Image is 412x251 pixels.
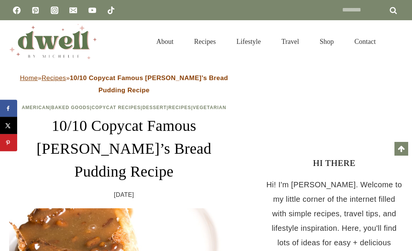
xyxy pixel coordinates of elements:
[226,28,271,55] a: Lifestyle
[168,105,191,110] a: Recipes
[309,28,344,55] a: Shop
[390,35,403,48] button: View Search Form
[184,28,226,55] a: Recipes
[70,74,228,94] strong: 10/10 Copycat Famous [PERSON_NAME]’s Bread Pudding Recipe
[146,28,184,55] a: About
[9,114,239,183] h1: 10/10 Copycat Famous [PERSON_NAME]’s Bread Pudding Recipe
[42,74,66,82] a: Recipes
[22,105,226,110] span: | | | | |
[193,105,226,110] a: Vegetarian
[51,105,90,110] a: Baked Goods
[103,3,119,18] a: TikTok
[9,24,97,59] img: DWELL by michelle
[266,156,403,170] h3: HI THERE
[28,3,43,18] a: Pinterest
[85,3,100,18] a: YouTube
[20,74,38,82] a: Home
[394,142,408,156] a: Scroll to top
[22,105,50,110] a: American
[271,28,309,55] a: Travel
[9,3,24,18] a: Facebook
[20,74,228,94] span: » »
[66,3,81,18] a: Email
[142,105,167,110] a: Dessert
[146,28,386,55] nav: Primary Navigation
[92,105,141,110] a: Copycat Recipes
[114,189,134,201] time: [DATE]
[344,28,386,55] a: Contact
[47,3,62,18] a: Instagram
